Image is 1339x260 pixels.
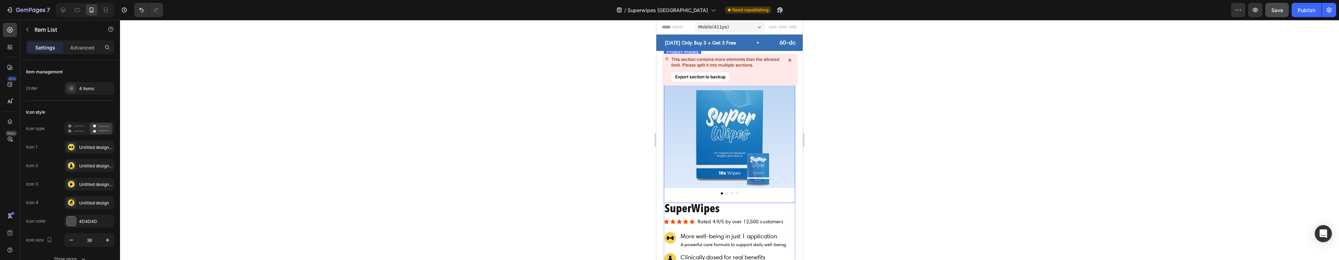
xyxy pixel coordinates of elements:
[26,125,45,132] div: Icon type
[1265,3,1289,17] button: Save
[69,172,72,175] button: Dot
[627,6,708,14] span: Superwipes [GEOGRAPHIC_DATA]
[732,7,769,13] span: Need republishing
[79,172,82,175] button: Dot
[26,162,38,169] div: Icon 2
[24,234,109,241] span: Clinically dosed for real benefits
[7,76,17,82] div: 450
[35,44,55,51] p: Settings
[123,19,205,26] strong: 60-day money-back guarantee
[1271,7,1283,13] span: Save
[26,199,38,206] div: Icon 4
[624,6,626,14] span: /
[79,200,113,206] div: Untitled design
[5,130,17,136] div: Beta
[64,172,67,175] button: Dot
[1315,225,1332,242] div: Open Intercom Messenger
[26,109,45,115] div: Icon style
[1298,6,1315,14] div: Publish
[47,6,50,14] p: 7
[26,235,54,245] div: Icon size
[7,183,139,196] h1: SuperWipes
[35,25,95,34] p: Item List
[79,218,113,225] div: 4D4D4D
[3,3,53,17] button: 7
[70,44,94,51] p: Advanced
[79,85,113,92] div: 4 items
[656,20,803,260] iframe: Design area
[24,222,131,227] span: A powerful care formula to support daily well-being.
[1292,3,1322,17] button: Publish
[26,181,38,187] div: Icon 3
[79,144,113,151] div: Untitled design (31)
[9,29,43,35] div: Product Images
[74,172,77,175] button: Dot
[79,181,113,188] div: Untitled design (1)
[671,72,729,82] button: Export section to backup
[26,218,46,224] div: Icon color
[26,85,38,92] div: Order
[134,3,163,17] div: Undo/Redo
[24,213,121,220] span: More well-being in just 1 application
[41,199,127,205] span: Rated 4.9/5 by over 12,500 customers
[26,69,63,75] div: Item management
[26,144,37,150] div: Icon 1
[79,163,113,169] div: Untitled design (33)
[671,57,783,68] div: This section contains more elements than the allowed limit. Please split it into multiple sections.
